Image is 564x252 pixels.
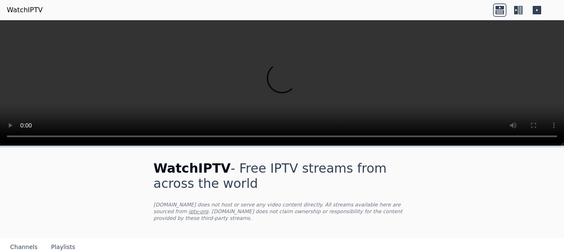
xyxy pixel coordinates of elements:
[153,161,231,176] span: WatchIPTV
[189,209,208,214] a: iptv-org
[153,201,411,222] p: [DOMAIN_NAME] does not host or serve any video content directly. All streams available here are s...
[153,161,411,191] h1: - Free IPTV streams from across the world
[7,5,43,15] a: WatchIPTV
